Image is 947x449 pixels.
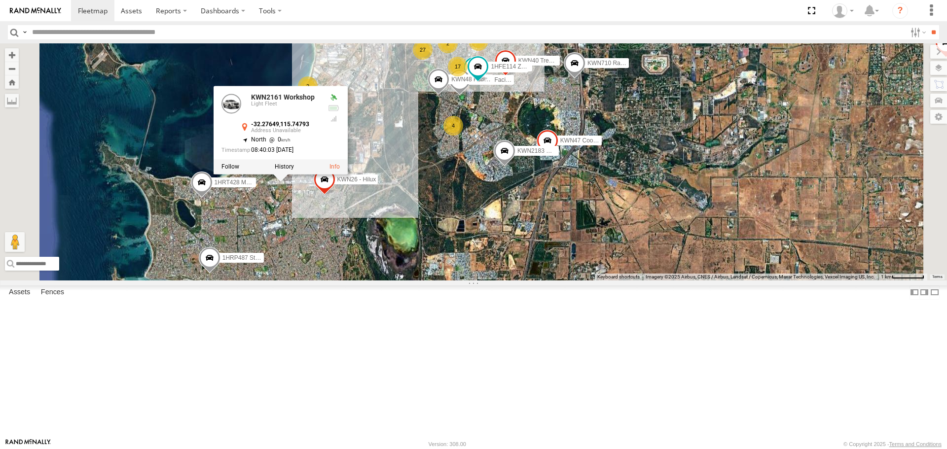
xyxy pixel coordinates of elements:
[930,110,947,124] label: Map Settings
[298,76,318,96] div: 2
[910,285,919,300] label: Dock Summary Table to the Left
[10,7,61,14] img: rand-logo.svg
[518,57,571,64] span: KWN40 Tree Officer
[251,94,315,102] a: KWN2161 Workshop
[930,285,940,300] label: Hide Summary Table
[215,179,272,186] span: 1HRT428 Manager IT
[222,255,282,262] span: 1HRP487 Stat Planner
[21,25,29,39] label: Search Query
[560,138,610,144] span: KWN47 Coor. Infra
[438,34,458,53] div: 2
[328,115,340,123] div: GSM Signal = 4
[932,275,943,278] a: Terms (opens in new tab)
[597,274,640,280] button: Keyboard shortcuts
[328,94,340,102] div: Valid GPS Fix
[4,286,35,300] label: Assets
[889,441,942,447] a: Terms and Conditions
[892,3,908,19] i: ?
[251,137,266,143] span: North
[443,116,463,136] div: 4
[429,441,466,447] div: Version: 308.00
[448,57,468,76] div: 17
[829,3,857,18] div: Andrew Fisher
[5,62,19,75] button: Zoom out
[251,122,320,134] div: ,
[517,148,590,155] span: KWN2183 Waste Education
[221,94,241,114] a: View Asset Details
[221,164,239,171] label: Realtime tracking of Asset
[919,285,929,300] label: Dock Summary Table to the Right
[646,274,875,279] span: Imagery ©2025 Airbus, CNES / Airbus, Landsat / Copernicus, Maxar Technologies, Vexcel Imaging US,...
[36,286,69,300] label: Fences
[5,94,19,107] label: Measure
[275,164,294,171] label: View Asset History
[328,104,340,112] div: No battery health information received from this device.
[251,121,279,128] strong: -32.27649
[907,25,928,39] label: Search Filter Options
[266,137,291,143] span: 0
[5,75,19,89] button: Zoom Home
[5,232,25,252] button: Drag Pegman onto the map to open Street View
[280,121,309,128] strong: 115.74793
[413,40,433,60] div: 27
[881,274,892,279] span: 1 km
[221,147,320,154] div: Date/time of location update
[5,439,51,449] a: Visit our Website
[587,60,635,67] span: KWN710 Rangers
[251,102,320,107] div: Light Fleet
[337,176,376,183] span: KWN26 - Hilux
[329,164,340,171] a: View Asset Details
[491,64,531,70] span: 1HFE114 Zone
[878,274,927,280] button: Map Scale: 1 km per 62 pixels
[843,441,942,447] div: © Copyright 2025 -
[5,48,19,62] button: Zoom in
[473,77,523,84] span: KWN46 Facil.Maint
[451,76,502,83] span: KWN48 Facil.Maint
